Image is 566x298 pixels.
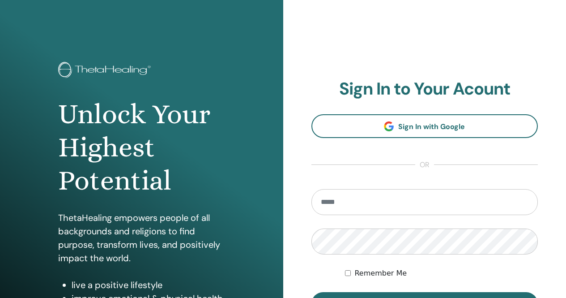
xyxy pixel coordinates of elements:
label: Remember Me [354,268,407,279]
p: ThetaHealing empowers people of all backgrounds and religions to find purpose, transform lives, a... [58,211,225,265]
div: Keep me authenticated indefinitely or until I manually logout [345,268,538,279]
h1: Unlock Your Highest Potential [58,98,225,198]
h2: Sign In to Your Acount [311,79,538,99]
a: Sign In with Google [311,114,538,138]
li: live a positive lifestyle [72,278,225,292]
span: Sign In with Google [398,122,465,131]
span: or [415,160,434,170]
